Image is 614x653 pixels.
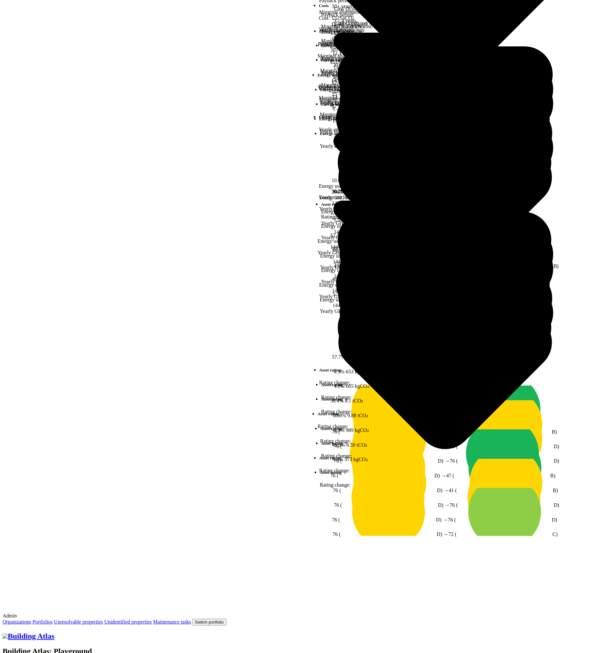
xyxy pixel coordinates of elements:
span: 72 ( C) [448,531,557,537]
span: 4.09 MWh [344,291,366,297]
dt: Marginal abatement cost: [320,112,558,117]
dt: Energy use intensity: [320,297,558,303]
a: Building Atlas [3,632,54,640]
a: Unidentified properties [104,619,152,625]
label: Admin [3,607,611,618]
h5: Energy and carbon [320,131,558,136]
dd: 8 – 12 years [333,106,558,112]
span: 573 kgCO₂ [344,457,367,462]
a: Portfolios [32,619,52,625]
h5: Asset rating [320,470,558,475]
span: £1,105 [333,89,558,100]
dd: £929/tCO₂ [333,117,558,123]
span: £6,938 [368,94,382,100]
span: £8,043 → [348,94,382,100]
dt: Rating change: [320,482,558,488]
span: 76 ( D) → [333,531,558,537]
dt: Yearly energy use change: [320,143,558,149]
img: main-0bbd2752.svg [3,633,8,639]
dt: Yearly GHG change: [320,308,558,314]
span: 144 kWh/m² → [333,303,391,308]
span: 4.0% [333,450,558,462]
button: Switch portfolio [192,619,226,625]
a: Maintenance tasks [153,619,191,625]
a: Organizations [3,619,31,625]
a: Unresolvable properties [54,619,103,625]
dt: Payback period: [320,100,558,106]
span: 5.5% [333,285,558,297]
span: 136 kWh/m² [365,303,391,308]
